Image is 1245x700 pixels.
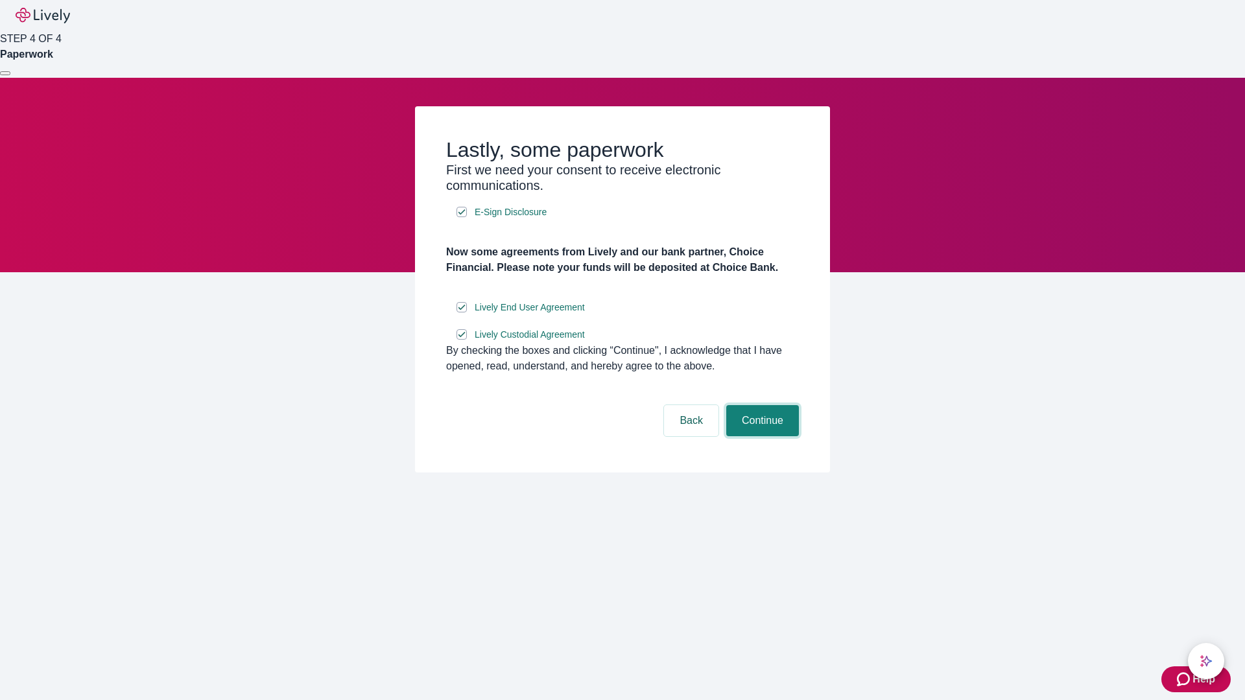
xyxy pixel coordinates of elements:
[472,327,587,343] a: e-sign disclosure document
[726,405,799,436] button: Continue
[475,301,585,314] span: Lively End User Agreement
[16,8,70,23] img: Lively
[1177,671,1192,687] svg: Zendesk support icon
[472,299,587,316] a: e-sign disclosure document
[1188,643,1224,679] button: chat
[1161,666,1231,692] button: Zendesk support iconHelp
[664,405,718,436] button: Back
[475,205,547,219] span: E-Sign Disclosure
[446,343,799,374] div: By checking the boxes and clicking “Continue", I acknowledge that I have opened, read, understand...
[446,137,799,162] h2: Lastly, some paperwork
[1192,671,1215,687] span: Help
[472,204,549,220] a: e-sign disclosure document
[475,328,585,342] span: Lively Custodial Agreement
[446,244,799,275] h4: Now some agreements from Lively and our bank partner, Choice Financial. Please note your funds wi...
[446,162,799,193] h3: First we need your consent to receive electronic communications.
[1200,655,1213,668] svg: Lively AI Assistant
